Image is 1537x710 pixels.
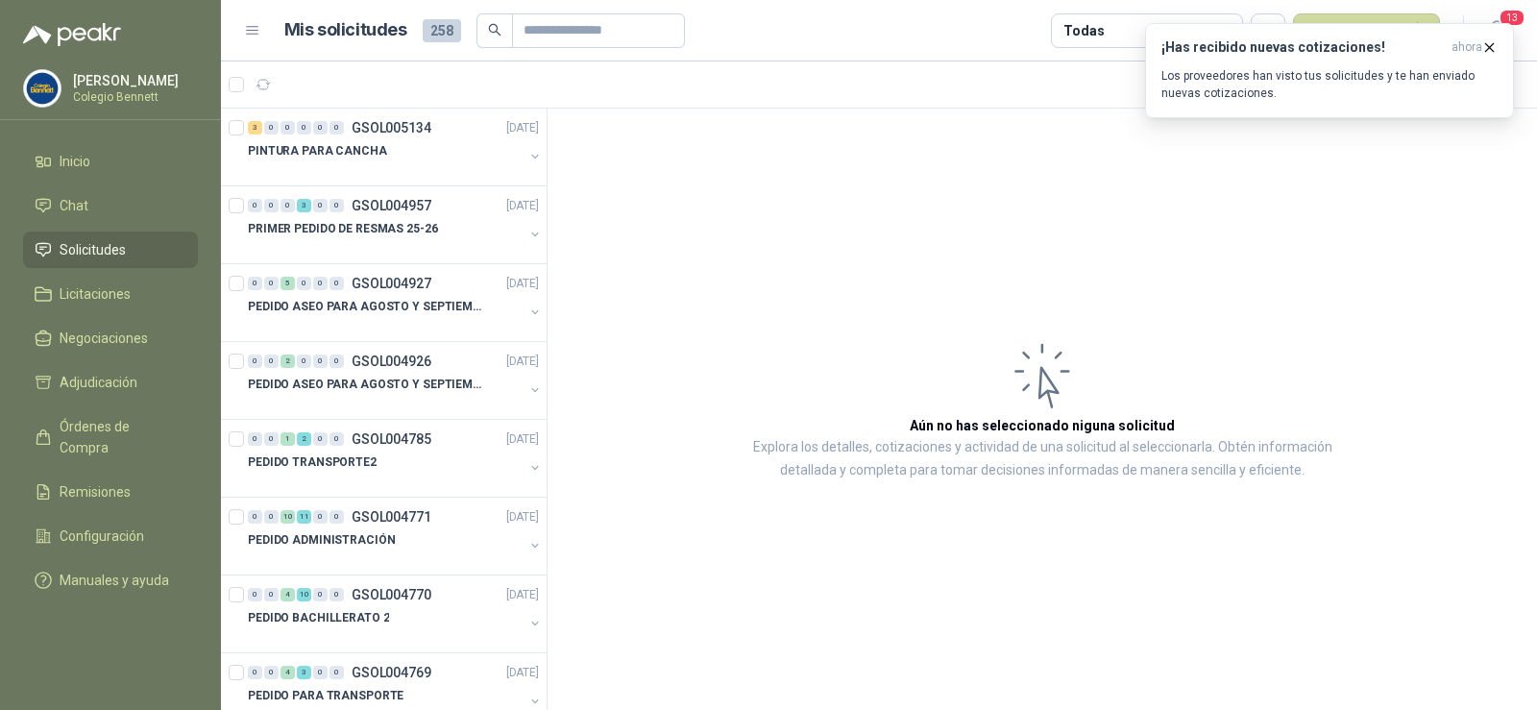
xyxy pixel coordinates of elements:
[423,19,461,42] span: 258
[1161,67,1498,102] p: Los proveedores han visto tus solicitudes y te han enviado nuevas cotizaciones.
[506,586,539,604] p: [DATE]
[248,220,438,238] p: PRIMER PEDIDO DE RESMAS 25-26
[281,277,295,290] div: 5
[60,481,131,502] span: Remisiones
[329,355,344,368] div: 0
[1499,9,1525,27] span: 13
[297,588,311,601] div: 10
[248,687,403,705] p: PEDIDO PARA TRANSPORTE
[506,664,539,682] p: [DATE]
[352,121,431,135] p: GSOL005134
[23,276,198,312] a: Licitaciones
[313,277,328,290] div: 0
[329,432,344,446] div: 0
[313,355,328,368] div: 0
[248,116,543,178] a: 3 0 0 0 0 0 GSOL005134[DATE] PINTURA PARA CANCHA
[264,666,279,679] div: 0
[23,562,198,599] a: Manuales y ayuda
[352,277,431,290] p: GSOL004927
[281,588,295,601] div: 4
[352,588,431,601] p: GSOL004770
[313,588,328,601] div: 0
[506,197,539,215] p: [DATE]
[60,283,131,305] span: Licitaciones
[23,143,198,180] a: Inicio
[313,666,328,679] div: 0
[506,275,539,293] p: [DATE]
[23,320,198,356] a: Negociaciones
[506,508,539,526] p: [DATE]
[248,505,543,567] a: 0 0 10 11 0 0 GSOL004771[DATE] PEDIDO ADMINISTRACIÓN
[264,121,279,135] div: 0
[297,277,311,290] div: 0
[248,376,487,394] p: PEDIDO ASEO PARA AGOSTO Y SEPTIEMBRE
[248,272,543,333] a: 0 0 5 0 0 0 GSOL004927[DATE] PEDIDO ASEO PARA AGOSTO Y SEPTIEMBRE 2
[281,199,295,212] div: 0
[248,432,262,446] div: 0
[329,510,344,524] div: 0
[297,432,311,446] div: 2
[23,364,198,401] a: Adjudicación
[248,666,262,679] div: 0
[297,199,311,212] div: 3
[248,355,262,368] div: 0
[329,588,344,601] div: 0
[248,277,262,290] div: 0
[248,199,262,212] div: 0
[73,91,193,103] p: Colegio Bennett
[23,232,198,268] a: Solicitudes
[281,666,295,679] div: 4
[248,609,389,627] p: PEDIDO BACHILLERATO 2
[264,588,279,601] div: 0
[23,408,198,466] a: Órdenes de Compra
[60,151,90,172] span: Inicio
[352,510,431,524] p: GSOL004771
[1161,39,1444,56] h3: ¡Has recibido nuevas cotizaciones!
[284,16,407,44] h1: Mis solicitudes
[24,70,61,107] img: Company Logo
[60,570,169,591] span: Manuales y ayuda
[352,666,431,679] p: GSOL004769
[281,121,295,135] div: 0
[281,510,295,524] div: 10
[60,239,126,260] span: Solicitudes
[281,355,295,368] div: 2
[23,187,198,224] a: Chat
[60,372,137,393] span: Adjudicación
[352,355,431,368] p: GSOL004926
[740,436,1345,482] p: Explora los detalles, cotizaciones y actividad de una solicitud al seleccionarla. Obtén informaci...
[248,142,387,160] p: PINTURA PARA CANCHA
[23,23,121,46] img: Logo peakr
[264,277,279,290] div: 0
[23,518,198,554] a: Configuración
[329,121,344,135] div: 0
[506,430,539,449] p: [DATE]
[313,121,328,135] div: 0
[281,432,295,446] div: 1
[329,277,344,290] div: 0
[506,119,539,137] p: [DATE]
[313,510,328,524] div: 0
[1293,13,1440,48] button: Nueva solicitud
[248,428,543,489] a: 0 0 1 2 0 0 GSOL004785[DATE] PEDIDO TRANSPORTE2
[248,194,543,256] a: 0 0 0 3 0 0 GSOL004957[DATE] PRIMER PEDIDO DE RESMAS 25-26
[313,432,328,446] div: 0
[60,328,148,349] span: Negociaciones
[352,432,431,446] p: GSOL004785
[1452,39,1482,56] span: ahora
[329,199,344,212] div: 0
[352,199,431,212] p: GSOL004957
[264,510,279,524] div: 0
[73,74,193,87] p: [PERSON_NAME]
[297,510,311,524] div: 11
[264,199,279,212] div: 0
[23,474,198,510] a: Remisiones
[264,432,279,446] div: 0
[329,666,344,679] div: 0
[248,453,377,472] p: PEDIDO TRANSPORTE2
[297,121,311,135] div: 0
[1145,23,1514,118] button: ¡Has recibido nuevas cotizaciones!ahora Los proveedores han visto tus solicitudes y te han enviad...
[506,353,539,371] p: [DATE]
[910,415,1175,436] h3: Aún no has seleccionado niguna solicitud
[248,510,262,524] div: 0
